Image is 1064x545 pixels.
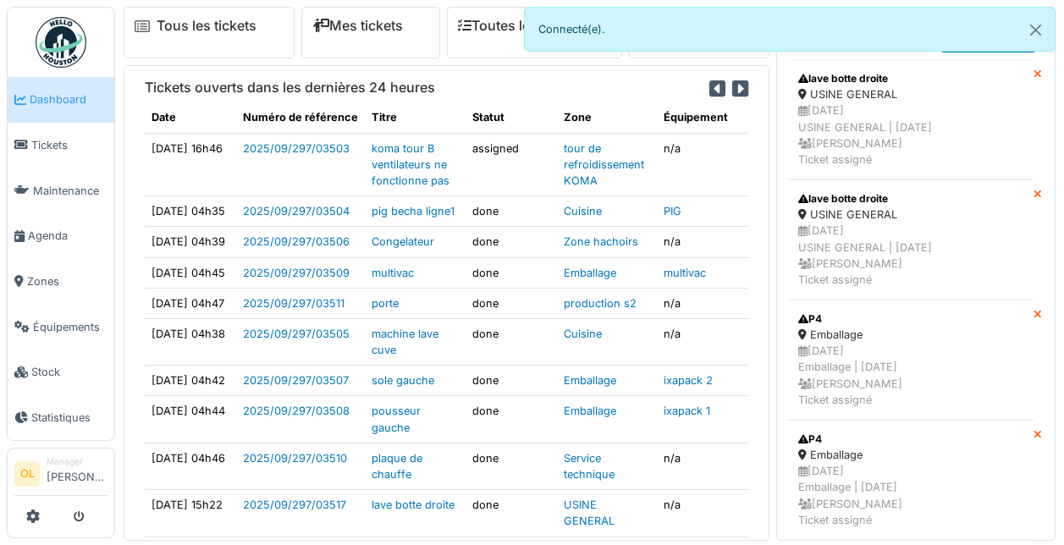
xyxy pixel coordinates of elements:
li: [PERSON_NAME] [47,455,108,492]
a: plaque de chauffe [372,452,422,481]
span: Agenda [28,228,108,244]
th: Statut [466,102,557,133]
a: 2025/09/297/03504 [243,205,350,217]
td: n/a [657,288,748,318]
a: koma tour B ventilateurs ne fonctionne pas [372,142,449,187]
span: Stock [31,364,108,380]
td: done [466,288,557,318]
a: Toutes les tâches [458,18,584,34]
a: 2025/09/297/03507 [243,374,349,387]
a: porte [372,297,399,310]
a: Cuisine [564,328,602,340]
a: lave botte droite USINE GENERAL [DATE]USINE GENERAL | [DATE] [PERSON_NAME]Ticket assigné [787,179,1034,300]
td: n/a [657,490,748,537]
div: USINE GENERAL [798,86,1023,102]
div: P4 [798,432,1023,447]
td: [DATE] 04h44 [145,396,236,443]
a: pig becha ligne1 [372,205,455,217]
th: Zone [557,102,656,133]
td: done [466,396,557,443]
a: 2025/09/297/03508 [243,405,350,417]
div: [DATE] Emballage | [DATE] [PERSON_NAME] Ticket assigné [798,463,1023,528]
div: Emballage [798,447,1023,463]
td: done [466,227,557,257]
div: [DATE] USINE GENERAL | [DATE] [PERSON_NAME] Ticket assigné [798,223,1023,288]
div: Connecté(e). [524,7,1056,52]
td: [DATE] 04h42 [145,366,236,396]
td: n/a [657,318,748,365]
a: Emballage [564,374,616,387]
td: done [466,490,557,537]
a: Emballage [564,267,616,279]
div: [DATE] Emballage | [DATE] [PERSON_NAME] Ticket assigné [798,343,1023,408]
a: Stock [8,350,114,395]
a: lave botte droite USINE GENERAL [DATE]USINE GENERAL | [DATE] [PERSON_NAME]Ticket assigné [787,59,1034,179]
td: [DATE] 15h22 [145,490,236,537]
a: Zones [8,259,114,305]
td: [DATE] 04h45 [145,257,236,288]
a: machine lave cuve [372,328,438,356]
div: lave botte droite [798,191,1023,206]
a: Mes tickets [312,18,403,34]
h6: Tickets ouverts dans les dernières 24 heures [145,80,435,96]
th: Titre [365,102,466,133]
a: P4 Emballage [DATE]Emballage | [DATE] [PERSON_NAME]Ticket assigné [787,300,1034,420]
span: Statistiques [31,410,108,426]
a: Équipements [8,304,114,350]
a: OL Manager[PERSON_NAME] [14,455,108,496]
a: tour de refroidissement KOMA [564,142,644,187]
a: Maintenance [8,168,114,213]
span: Zones [27,273,108,289]
a: ixapack 2 [664,374,713,387]
td: n/a [657,227,748,257]
a: 2025/09/297/03503 [243,142,350,155]
th: Date [145,102,236,133]
td: [DATE] 16h46 [145,133,236,196]
a: P4 Emballage [DATE]Emballage | [DATE] [PERSON_NAME]Ticket assigné [787,420,1034,540]
a: Zone hachoirs [564,235,638,248]
a: 2025/09/297/03511 [243,297,345,310]
div: USINE GENERAL [798,206,1023,223]
a: Statistiques [8,395,114,441]
a: Agenda [8,213,114,259]
a: 2025/09/297/03510 [243,452,347,465]
td: done [466,196,557,227]
span: Équipements [33,319,108,335]
td: [DATE] 04h47 [145,288,236,318]
td: [DATE] 04h39 [145,227,236,257]
td: done [466,318,557,365]
a: PIG [664,205,681,217]
td: [DATE] 04h46 [145,443,236,489]
span: Maintenance [33,183,108,199]
div: [DATE] USINE GENERAL | [DATE] [PERSON_NAME] Ticket assigné [798,102,1023,168]
a: 2025/09/297/03517 [243,498,346,511]
td: [DATE] 04h35 [145,196,236,227]
span: Dashboard [30,91,108,107]
a: Cuisine [564,205,602,217]
span: Tickets [31,137,108,153]
td: n/a [657,133,748,196]
a: Emballage [564,405,616,417]
td: assigned [466,133,557,196]
div: P4 [798,311,1023,327]
a: 2025/09/297/03505 [243,328,350,340]
td: done [466,257,557,288]
a: lave botte droite [372,498,455,511]
td: [DATE] 04h38 [145,318,236,365]
button: Close [1017,8,1055,52]
div: Manager [47,455,108,468]
img: Badge_color-CXgf-gQk.svg [36,17,86,68]
td: done [466,366,557,396]
a: USINE GENERAL [564,498,615,527]
a: multivac [372,267,414,279]
a: ixapack 1 [664,405,710,417]
div: Emballage [798,327,1023,343]
a: Service technique [564,452,615,481]
a: Tickets [8,123,114,168]
th: Équipement [657,102,748,133]
a: sole gauche [372,374,434,387]
a: Congelateur [372,235,434,248]
a: multivac [664,267,706,279]
a: production s2 [564,297,637,310]
a: pousseur gauche [372,405,421,433]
